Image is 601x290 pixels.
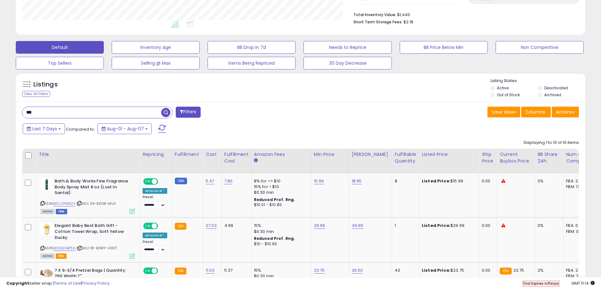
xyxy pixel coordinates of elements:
[112,57,200,69] button: Selling @ Max
[395,223,414,228] div: 1
[314,151,346,158] div: Min Price
[206,222,217,229] a: 27.02
[352,222,363,229] a: 49.99
[6,281,109,287] div: seller snap | |
[143,240,167,254] div: Preset:
[524,140,579,146] div: Displaying 1 to 10 of 10 items
[538,268,558,273] div: 2%
[544,85,568,91] label: Deactivated
[22,91,50,97] div: Clear All Filters
[482,151,494,164] div: Ship Price
[143,195,167,209] div: Preset:
[56,209,67,214] span: FBM
[54,280,81,286] a: Terms of Use
[538,151,561,164] div: BB Share 24h.
[254,241,306,247] div: $10 - $10.90
[566,151,589,164] div: Num of Comp.
[566,178,587,184] div: FBA: 2
[254,151,309,158] div: Amazon Fees
[107,126,144,132] span: Aug-01 - Aug-07
[224,178,233,184] a: 7.80
[175,268,186,275] small: FBA
[552,107,579,117] button: Actions
[143,151,169,158] div: Repricing
[254,268,306,273] div: 15%
[525,109,545,115] span: Columns
[144,179,152,184] span: ON
[175,223,186,230] small: FBA
[422,267,451,273] b: Listed Price:
[395,268,414,273] div: 43
[566,223,587,228] div: FBA: 0
[352,267,363,274] a: 26.50
[538,178,558,184] div: 0%
[254,223,306,228] div: 15%
[157,223,167,229] span: OFF
[6,280,29,286] strong: Copyright
[254,190,306,195] div: $0.30 min
[82,280,109,286] a: Privacy Policy
[497,92,520,98] label: Out of Stock
[40,178,53,191] img: 31l605deLYL._SL40_.jpg
[548,281,550,286] b: 7
[254,178,306,184] div: 8% for <= $10
[513,267,524,273] span: 23.75
[400,41,488,54] button: BB Price Below Min
[206,151,219,158] div: Cost
[175,178,187,184] small: FBM
[482,268,492,273] div: 0.00
[23,123,65,134] button: Last 7 Days
[422,223,474,228] div: $29.99
[566,268,587,273] div: FBA: 2
[544,92,561,98] label: Archived
[314,222,325,229] a: 29.99
[491,78,585,84] p: Listing States:
[352,178,362,184] a: 18.95
[314,267,325,274] a: 23.75
[395,151,416,164] div: Fulfillable Quantity
[143,233,167,238] div: Amazon AI *
[487,107,520,117] button: Save View
[538,223,558,228] div: 0%
[208,57,296,69] button: Items Being Repriced
[353,19,403,25] b: Short Term Storage Fees:
[40,268,53,280] img: 51hmEq0zFlL._SL40_.jpg
[404,19,413,25] span: $2.18
[395,178,414,184] div: 8
[353,12,396,17] b: Total Inventory Value:
[55,223,131,242] b: Elegant Baby Best Bath Gift - Cotton Towel Wrap, Soft Yellow Ducky
[143,188,167,194] div: Amazon AI *
[482,223,492,228] div: 0.00
[254,229,306,234] div: $0.30 min
[157,179,167,184] span: OFF
[303,41,392,54] button: Needs to Reprice
[144,223,152,229] span: ON
[254,202,306,208] div: $10.01 - $10.83
[16,57,104,69] button: Top Sellers
[523,281,559,286] span: Trial Expires in days
[76,201,116,206] span: | SKU: 04-RZO8-MUII
[40,223,53,235] img: 41muWY2T1dL._SL40_.jpg
[496,41,584,54] button: Non Competitive
[254,158,258,163] small: Amazon Fees.
[56,253,67,259] span: FBA
[40,209,55,214] span: All listings currently available for purchase on Amazon
[254,236,295,241] b: Reduced Prof. Rng.
[224,223,246,228] div: 4.99
[112,41,200,54] button: Inventory Age
[254,184,306,190] div: 15% for > $10
[500,151,532,164] div: Current Buybox Price
[422,178,474,184] div: $15.99
[224,151,249,164] div: Fulfillment Cost
[97,123,152,134] button: Aug-01 - Aug-07
[40,178,135,213] div: ASIN:
[422,222,451,228] b: Listed Price:
[422,151,476,158] div: Listed Price
[422,268,474,273] div: $23.75
[55,268,131,281] b: 7 X 6-3/4 Pretzel Bags | Quantity: 250 Width 7"
[482,178,492,184] div: 0.00
[422,178,451,184] b: Listed Price:
[176,107,200,118] button: Filters
[53,246,76,251] a: B00B2ABP5G
[566,184,587,190] div: FBM: 17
